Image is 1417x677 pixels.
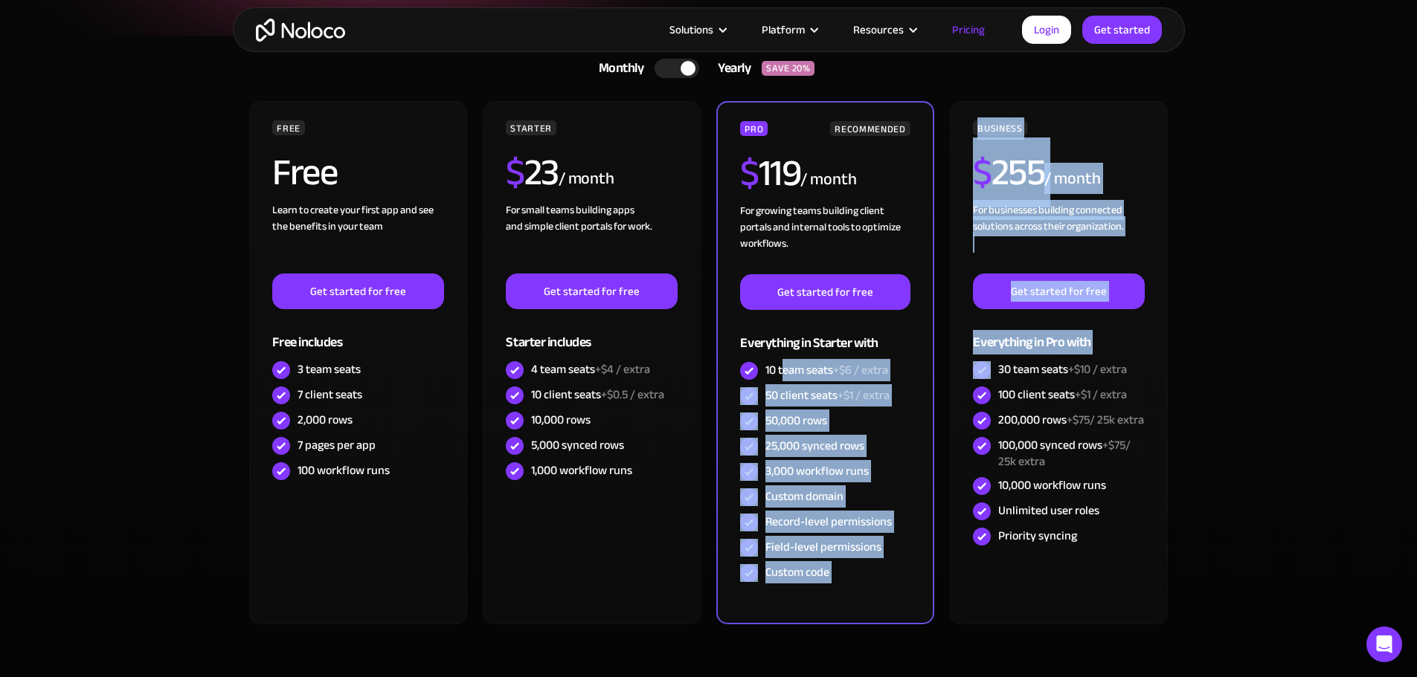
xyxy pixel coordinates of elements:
div: PRO [740,121,768,136]
div: 4 team seats [531,361,650,378]
div: 10,000 rows [531,412,591,428]
a: Get started for free [272,273,443,309]
h2: 23 [506,154,559,191]
span: +$75/ 25k extra [998,434,1131,473]
div: Yearly [699,57,762,80]
div: 10 client seats [531,386,664,403]
div: Resources [853,20,904,39]
div: 5,000 synced rows [531,437,624,453]
div: BUSINESS [973,120,1026,135]
div: Priority syncing [998,528,1077,544]
div: Platform [743,20,835,39]
a: home [256,19,345,42]
div: Custom domain [765,488,844,505]
div: 50 client seats [765,387,890,404]
div: 25,000 synced rows [765,438,864,454]
div: Starter includes [506,309,677,357]
span: +$10 / extra [1068,358,1127,380]
div: RECOMMENDED [830,121,910,136]
span: +$4 / extra [595,358,650,380]
div: For small teams building apps and simple client portals for work. ‍ [506,202,677,273]
div: Everything in Pro with [973,309,1144,357]
a: Get started for free [973,273,1144,309]
div: For businesses building connected solutions across their organization. ‍ [973,202,1144,273]
div: Learn to create your first app and see the benefits in your team ‍ [272,202,443,273]
div: 100 client seats [998,386,1127,403]
h2: Free [272,154,337,191]
div: 10 team seats [765,362,888,378]
div: 10,000 workflow runs [998,477,1106,493]
div: For growing teams building client portals and internal tools to optimize workflows. [740,203,910,274]
div: Open Intercom Messenger [1366,626,1402,662]
div: STARTER [506,120,556,135]
a: Login [1022,16,1071,44]
div: Free includes [272,309,443,357]
div: Unlimited user roles [998,502,1099,519]
div: 50,000 rows [765,412,827,429]
span: +$75/ 25k extra [1067,409,1144,431]
a: Get started for free [506,273,677,309]
div: 1,000 workflow runs [531,462,632,479]
a: Get started for free [740,274,910,310]
div: Record-level permissions [765,514,892,530]
div: / month [559,167,614,191]
span: $ [973,137,992,207]
h2: 119 [740,155,800,192]
div: / month [800,168,856,192]
div: 100,000 synced rows [998,437,1144,470]
div: Field-level permissions [765,539,881,555]
div: Monthly [580,57,655,80]
span: +$1 / extra [1075,383,1127,406]
div: 3 team seats [298,361,361,378]
div: 30 team seats [998,361,1127,378]
div: SAVE 20% [762,61,814,76]
div: 100 workflow runs [298,462,390,479]
div: 2,000 rows [298,412,353,428]
div: 7 pages per app [298,437,376,453]
div: 3,000 workflow runs [765,463,869,479]
div: 7 client seats [298,386,362,403]
span: $ [740,138,759,208]
span: +$0.5 / extra [601,383,664,406]
div: / month [1044,167,1100,191]
span: $ [506,137,524,207]
div: Custom code [765,564,829,580]
a: Pricing [934,20,1003,39]
div: Platform [762,20,805,39]
div: Everything in Starter with [740,310,910,358]
h2: 255 [973,154,1044,191]
div: Solutions [669,20,713,39]
div: FREE [272,120,305,135]
div: Resources [835,20,934,39]
span: +$1 / extra [838,384,890,406]
div: Solutions [651,20,743,39]
span: +$6 / extra [833,359,888,381]
div: 200,000 rows [998,412,1144,428]
a: Get started [1082,16,1162,44]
